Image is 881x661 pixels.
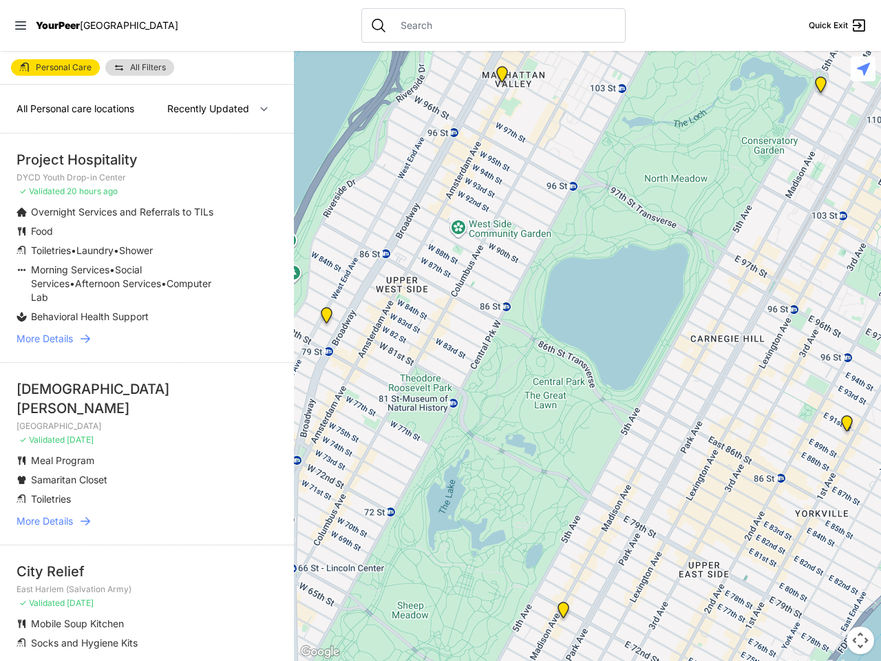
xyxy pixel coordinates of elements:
div: Avenue Church [838,415,856,437]
span: Laundry [76,244,114,256]
span: ✓ Validated [19,598,65,608]
div: [DEMOGRAPHIC_DATA][PERSON_NAME] [17,379,277,418]
div: Pathways Adult Drop-In Program [318,307,335,329]
span: All Filters [130,63,166,72]
span: All Personal care locations [17,103,134,114]
span: ✓ Validated [19,186,65,196]
span: [DATE] [67,434,94,445]
span: Samaritan Closet [31,474,107,485]
span: • [70,277,75,289]
span: Food [31,225,53,237]
span: YourPeer [36,19,80,31]
span: Personal Care [36,63,92,72]
span: Toiletries [31,244,71,256]
a: More Details [17,514,277,528]
div: Manhattan [555,602,572,624]
a: Personal Care [11,59,100,76]
a: All Filters [105,59,174,76]
span: 20 hours ago [67,186,118,196]
button: Map camera controls [847,627,874,654]
span: [GEOGRAPHIC_DATA] [80,19,178,31]
a: More Details [17,332,277,346]
span: • [114,244,119,256]
input: Search [392,19,617,32]
span: More Details [17,332,73,346]
a: YourPeer[GEOGRAPHIC_DATA] [36,21,178,30]
span: • [109,264,115,275]
a: Open this area in Google Maps (opens a new window) [297,643,343,661]
p: DYCD Youth Drop-in Center [17,172,277,183]
span: Morning Services [31,264,109,275]
span: Quick Exit [809,20,848,31]
span: More Details [17,514,73,528]
span: Behavioral Health Support [31,311,149,322]
div: Manhattan [493,66,511,88]
div: Manhattan [812,76,829,98]
span: Shower [119,244,153,256]
span: Overnight Services and Referrals to TILs [31,206,213,218]
img: Google [297,643,343,661]
span: Socks and Hygiene Kits [31,637,138,649]
span: • [161,277,167,289]
span: • [71,244,76,256]
span: Meal Program [31,454,94,466]
span: [DATE] [67,598,94,608]
span: ✓ Validated [19,434,65,445]
p: [GEOGRAPHIC_DATA] [17,421,277,432]
p: East Harlem (Salvation Army) [17,584,277,595]
span: Toiletries [31,493,71,505]
div: City Relief [17,562,277,581]
div: Project Hospitality [17,150,277,169]
a: Quick Exit [809,17,867,34]
span: Mobile Soup Kitchen [31,618,124,629]
span: Afternoon Services [75,277,161,289]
